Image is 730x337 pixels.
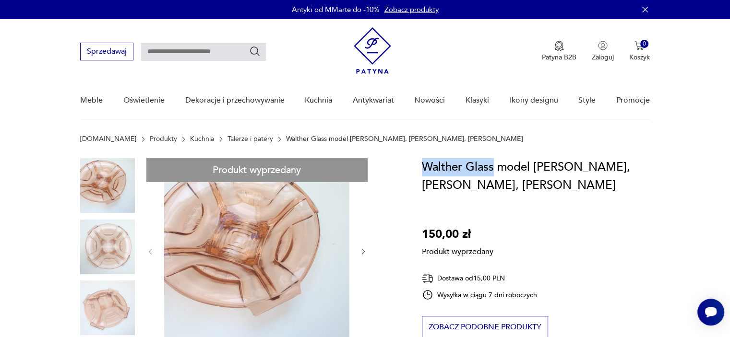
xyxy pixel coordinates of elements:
[578,82,596,119] a: Style
[249,46,261,57] button: Szukaj
[422,272,537,284] div: Dostawa od 15,00 PLN
[414,82,445,119] a: Nowości
[697,299,724,325] iframe: Smartsupp widget button
[190,135,214,143] a: Kuchnia
[542,53,576,62] p: Patyna B2B
[509,82,558,119] a: Ikony designu
[629,53,650,62] p: Koszyk
[592,53,614,62] p: Zaloguj
[554,41,564,51] img: Ikona medalu
[542,41,576,62] button: Patyna B2B
[286,135,523,143] p: Walther Glass model [PERSON_NAME], [PERSON_NAME], [PERSON_NAME]
[640,40,648,48] div: 0
[354,27,391,74] img: Patyna - sklep z meblami i dekoracjami vintage
[80,43,133,60] button: Sprzedawaj
[123,82,165,119] a: Oświetlenie
[422,289,537,301] div: Wysyłka w ciągu 7 dni roboczych
[592,41,614,62] button: Zaloguj
[384,5,439,14] a: Zobacz produkty
[150,135,177,143] a: Produkty
[227,135,273,143] a: Talerze i patery
[616,82,650,119] a: Promocje
[185,82,284,119] a: Dekoracje i przechowywanie
[422,272,433,284] img: Ikona dostawy
[80,135,136,143] a: [DOMAIN_NAME]
[629,41,650,62] button: 0Koszyk
[292,5,380,14] p: Antyki od MMarte do -10%
[305,82,332,119] a: Kuchnia
[634,41,644,50] img: Ikona koszyka
[353,82,394,119] a: Antykwariat
[542,41,576,62] a: Ikona medaluPatyna B2B
[422,244,493,257] p: Produkt wyprzedany
[422,158,650,195] h1: Walther Glass model [PERSON_NAME], [PERSON_NAME], [PERSON_NAME]
[598,41,608,50] img: Ikonka użytkownika
[466,82,489,119] a: Klasyki
[80,49,133,56] a: Sprzedawaj
[422,225,493,244] p: 150,00 zł
[80,82,103,119] a: Meble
